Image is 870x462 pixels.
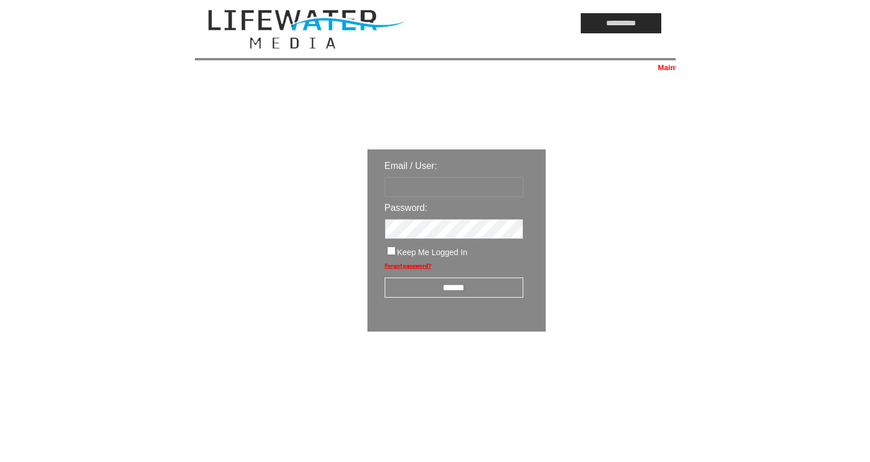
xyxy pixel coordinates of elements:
span: Email / User: [385,161,438,171]
a: Forgot password? [385,263,431,269]
img: transparent.png [579,360,637,375]
span: Keep Me Logged In [397,248,467,257]
marquee: Maintenance Alert: The server will be restarted shortly due to a software upgrade. Please save yo... [195,63,676,72]
span: Password: [385,203,428,213]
